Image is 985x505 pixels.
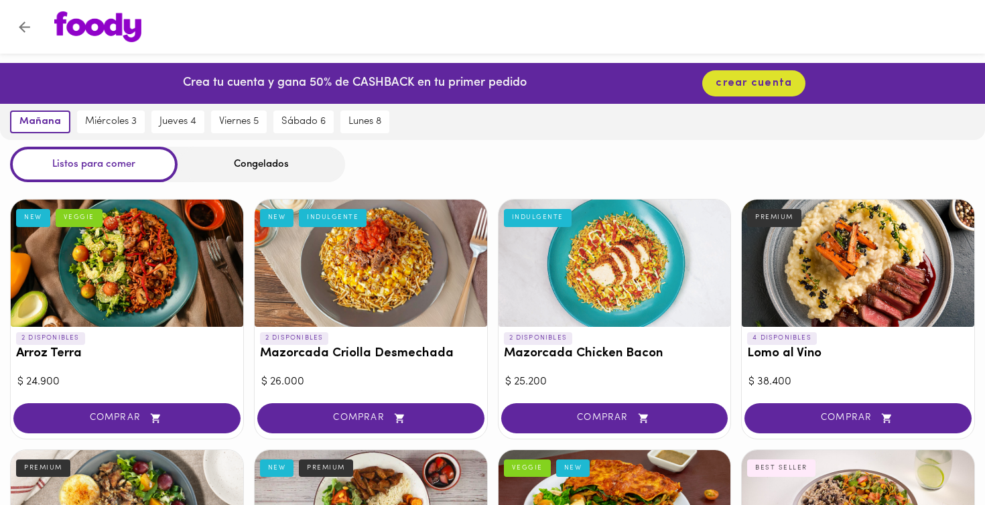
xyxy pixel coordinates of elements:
[556,459,590,477] div: NEW
[260,459,294,477] div: NEW
[747,332,817,344] p: 4 DISPONIBLES
[257,403,484,433] button: COMPRAR
[16,459,70,477] div: PREMIUM
[504,459,551,477] div: VEGGIE
[260,347,482,361] h3: Mazorcada Criolla Desmechada
[183,75,527,92] p: Crea tu cuenta y gana 50% de CASHBACK en tu primer pedido
[30,413,224,424] span: COMPRAR
[501,403,728,433] button: COMPRAR
[260,209,294,226] div: NEW
[178,147,345,182] div: Congelados
[151,111,204,133] button: jueves 4
[747,459,815,477] div: BEST SELLER
[299,459,353,477] div: PREMIUM
[10,147,178,182] div: Listos para comer
[747,347,969,361] h3: Lomo al Vino
[19,116,61,128] span: mañana
[518,413,712,424] span: COMPRAR
[16,332,85,344] p: 2 DISPONIBLES
[17,374,237,390] div: $ 24.900
[219,116,259,128] span: viernes 5
[747,209,801,226] div: PREMIUM
[8,11,41,44] button: Volver
[56,209,103,226] div: VEGGIE
[702,70,805,96] button: crear cuenta
[716,77,792,90] span: crear cuenta
[85,116,137,128] span: miércoles 3
[16,347,238,361] h3: Arroz Terra
[504,209,572,226] div: INDULGENTE
[748,374,968,390] div: $ 38.400
[211,111,267,133] button: viernes 5
[273,111,334,133] button: sábado 6
[10,111,70,133] button: mañana
[11,200,243,327] div: Arroz Terra
[260,332,329,344] p: 2 DISPONIBLES
[159,116,196,128] span: jueves 4
[744,403,972,433] button: COMPRAR
[274,413,468,424] span: COMPRAR
[281,116,326,128] span: sábado 6
[907,427,972,492] iframe: Messagebird Livechat Widget
[761,413,955,424] span: COMPRAR
[504,332,573,344] p: 2 DISPONIBLES
[742,200,974,327] div: Lomo al Vino
[77,111,145,133] button: miércoles 3
[16,209,50,226] div: NEW
[299,209,367,226] div: INDULGENTE
[255,200,487,327] div: Mazorcada Criolla Desmechada
[504,347,726,361] h3: Mazorcada Chicken Bacon
[348,116,381,128] span: lunes 8
[13,403,241,433] button: COMPRAR
[340,111,389,133] button: lunes 8
[505,374,724,390] div: $ 25.200
[499,200,731,327] div: Mazorcada Chicken Bacon
[54,11,141,42] img: logo.png
[261,374,480,390] div: $ 26.000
